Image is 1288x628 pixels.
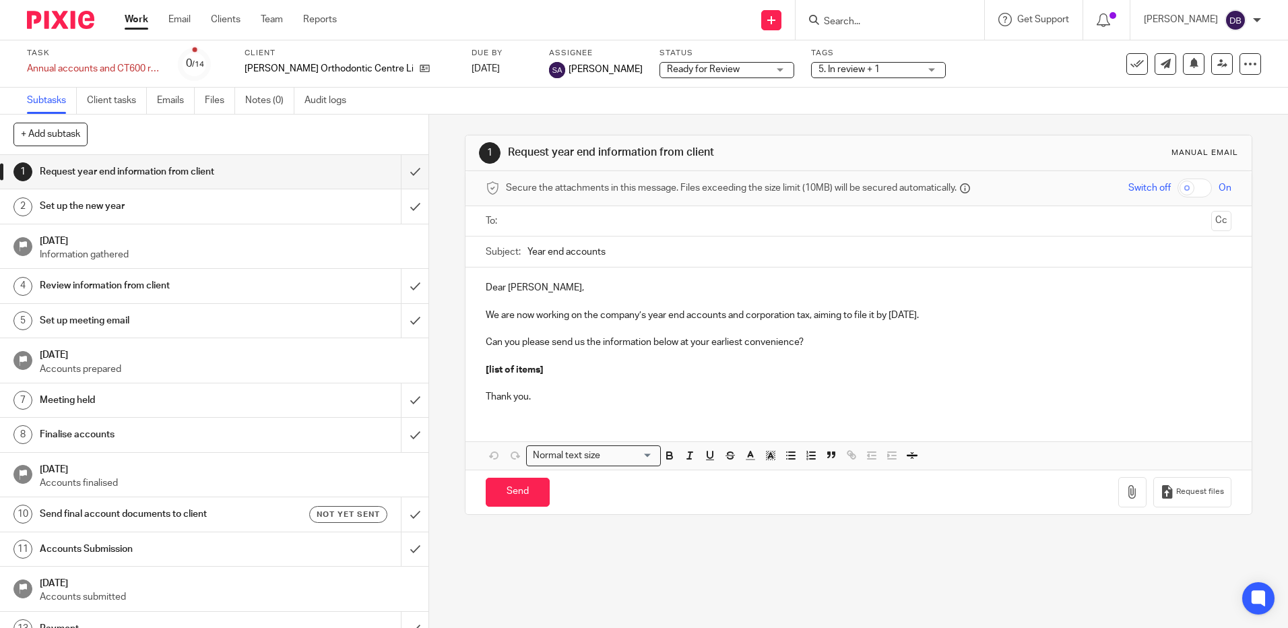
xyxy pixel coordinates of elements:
[27,48,162,59] label: Task
[549,48,643,59] label: Assignee
[40,590,416,604] p: Accounts submitted
[40,425,271,445] h1: Finalise accounts
[40,311,271,331] h1: Set up meeting email
[823,16,944,28] input: Search
[13,425,32,444] div: 8
[472,48,532,59] label: Due by
[40,162,271,182] h1: Request year end information from client
[659,48,794,59] label: Status
[125,13,148,26] a: Work
[40,476,416,490] p: Accounts finalised
[40,231,416,248] h1: [DATE]
[1219,181,1231,195] span: On
[508,146,887,160] h1: Request year end information from client
[40,196,271,216] h1: Set up the new year
[13,505,32,524] div: 10
[186,56,204,71] div: 0
[27,62,162,75] div: Annual accounts and CT600 return
[40,363,416,376] p: Accounts prepared
[818,65,880,74] span: 5. In review + 1
[304,88,356,114] a: Audit logs
[486,214,501,228] label: To:
[1211,211,1231,231] button: Cc
[486,281,1231,294] p: Dear [PERSON_NAME],
[40,345,416,362] h1: [DATE]
[1176,486,1224,497] span: Request files
[245,48,455,59] label: Client
[40,539,271,559] h1: Accounts Submission
[506,181,957,195] span: Secure the attachments in this message. Files exceeding the size limit (10MB) will be secured aut...
[261,13,283,26] a: Team
[1017,15,1069,24] span: Get Support
[157,88,195,114] a: Emails
[205,88,235,114] a: Files
[13,391,32,410] div: 7
[1144,13,1218,26] p: [PERSON_NAME]
[549,62,565,78] img: svg%3E
[486,309,1231,322] p: We are now working on the company’s year end accounts and corporation tax, aiming to file it by [...
[486,390,1231,404] p: Thank you.
[13,540,32,559] div: 11
[529,449,603,463] span: Normal text size
[40,460,416,476] h1: [DATE]
[40,573,416,590] h1: [DATE]
[245,62,413,75] p: [PERSON_NAME] Orthodontic Centre Limited
[87,88,147,114] a: Client tasks
[13,277,32,296] div: 4
[569,63,643,76] span: [PERSON_NAME]
[1171,148,1238,158] div: Manual email
[40,390,271,410] h1: Meeting held
[317,509,380,520] span: Not yet sent
[40,504,271,524] h1: Send final account documents to client
[13,123,88,146] button: + Add subtask
[168,13,191,26] a: Email
[486,478,550,507] input: Send
[472,64,500,73] span: [DATE]
[1153,477,1231,507] button: Request files
[27,88,77,114] a: Subtasks
[811,48,946,59] label: Tags
[40,276,271,296] h1: Review information from client
[13,311,32,330] div: 5
[13,197,32,216] div: 2
[479,142,501,164] div: 1
[13,162,32,181] div: 1
[486,336,1231,349] p: Can you please send us the information below at your earliest convenience?
[604,449,653,463] input: Search for option
[192,61,204,68] small: /14
[211,13,240,26] a: Clients
[486,365,544,375] strong: [list of items]
[303,13,337,26] a: Reports
[526,445,661,466] div: Search for option
[1225,9,1246,31] img: svg%3E
[486,245,521,259] label: Subject:
[27,11,94,29] img: Pixie
[40,248,416,261] p: Information gathered
[245,88,294,114] a: Notes (0)
[1128,181,1171,195] span: Switch off
[667,65,740,74] span: Ready for Review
